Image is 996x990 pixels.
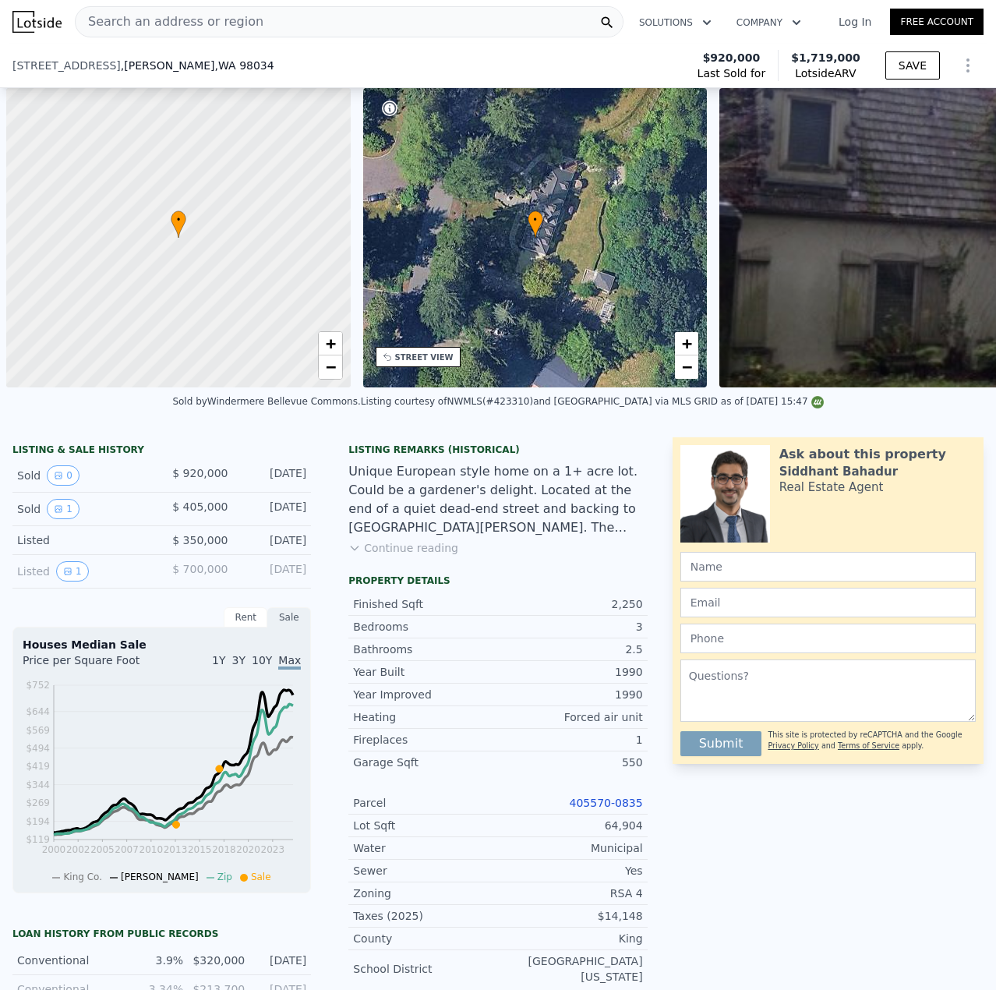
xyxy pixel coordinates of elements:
[768,741,818,750] a: Privacy Policy
[17,499,150,519] div: Sold
[353,931,498,946] div: County
[820,14,890,30] a: Log In
[498,664,643,680] div: 1990
[188,844,212,855] tspan: 2015
[26,680,50,691] tspan: $752
[26,706,50,717] tspan: $644
[885,51,940,80] button: SAVE
[703,50,761,65] span: $920,000
[172,396,360,407] div: Sold by Windermere Bellevue Commons .
[498,953,643,985] div: [GEOGRAPHIC_DATA][US_STATE]
[353,908,498,924] div: Taxes (2025)
[26,780,50,790] tspan: $344
[240,532,306,548] div: [DATE]
[115,844,139,855] tspan: 2007
[353,709,498,725] div: Heating
[217,872,232,882] span: Zip
[261,844,285,855] tspan: 2023
[353,687,498,702] div: Year Improved
[680,624,976,653] input: Phone
[498,840,643,856] div: Municipal
[212,654,225,666] span: 1Y
[90,844,115,855] tspan: 2005
[682,334,692,353] span: +
[724,9,814,37] button: Company
[164,844,188,855] tspan: 2013
[353,795,498,811] div: Parcel
[12,11,62,33] img: Lotside
[498,931,643,946] div: King
[353,755,498,770] div: Garage Sqft
[267,607,311,628] div: Sale
[172,467,228,479] span: $ 920,000
[56,561,89,582] button: View historical data
[779,464,898,479] div: Siddhant Bahadur
[121,58,274,73] span: , [PERSON_NAME]
[498,642,643,657] div: 2.5
[498,755,643,770] div: 550
[172,500,228,513] span: $ 405,000
[791,51,860,64] span: $1,719,000
[26,834,50,845] tspan: $119
[23,637,301,652] div: Houses Median Sale
[240,561,306,582] div: [DATE]
[252,654,272,666] span: 10Y
[682,357,692,377] span: −
[171,213,186,227] span: •
[172,563,228,575] span: $ 700,000
[26,797,50,808] tspan: $269
[76,12,263,31] span: Search an address or region
[348,444,647,456] div: Listing Remarks (Historical)
[811,396,824,408] img: NWMLS Logo
[278,654,301,670] span: Max
[498,908,643,924] div: $14,148
[570,797,643,809] a: 405570-0835
[63,872,102,882] span: King Co.
[131,953,183,968] div: 3.9%
[498,863,643,879] div: Yes
[498,619,643,635] div: 3
[240,465,306,486] div: [DATE]
[779,445,946,464] div: Ask about this property
[498,818,643,833] div: 64,904
[348,462,647,537] div: Unique European style home on a 1+ acre lot. Could be a gardener's delight. Located at the end of...
[251,872,271,882] span: Sale
[215,59,274,72] span: , WA 98034
[498,732,643,748] div: 1
[353,664,498,680] div: Year Built
[224,607,267,628] div: Rent
[192,953,245,968] div: $320,000
[528,210,543,238] div: •
[12,58,121,73] span: [STREET_ADDRESS]
[675,332,698,355] a: Zoom in
[353,886,498,901] div: Zoning
[254,953,306,968] div: [DATE]
[791,65,860,81] span: Lotside ARV
[361,396,824,407] div: Listing courtesy of NWMLS (#423310) and [GEOGRAPHIC_DATA] via MLS GRID as of [DATE] 15:47
[212,844,236,855] tspan: 2018
[17,561,150,582] div: Listed
[17,532,150,548] div: Listed
[47,465,79,486] button: View historical data
[353,840,498,856] div: Water
[353,863,498,879] div: Sewer
[680,731,762,756] button: Submit
[680,552,976,582] input: Name
[172,534,228,546] span: $ 350,000
[353,818,498,833] div: Lot Sqft
[26,743,50,754] tspan: $494
[319,355,342,379] a: Zoom out
[325,357,335,377] span: −
[353,619,498,635] div: Bedrooms
[232,654,245,666] span: 3Y
[779,479,884,495] div: Real Estate Agent
[17,953,122,968] div: Conventional
[26,725,50,736] tspan: $569
[498,886,643,901] div: RSA 4
[890,9,984,35] a: Free Account
[240,499,306,519] div: [DATE]
[23,652,162,677] div: Price per Square Foot
[498,709,643,725] div: Forced air unit
[768,725,976,756] div: This site is protected by reCAPTCHA and the Google and apply.
[17,465,150,486] div: Sold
